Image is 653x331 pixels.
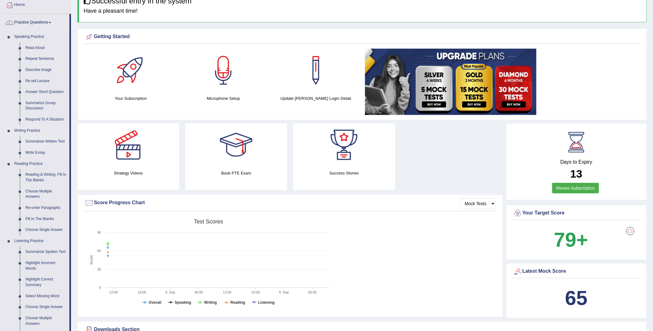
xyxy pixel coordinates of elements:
[11,236,69,247] a: Listening Practice
[89,255,94,265] tspan: Score
[231,300,245,305] tspan: Reading
[11,31,69,42] a: Speaking Practice
[223,290,232,294] text: 12:00
[23,98,69,114] a: Summarize Group Discussion
[23,258,69,274] a: Highlight Incorrect Words
[23,42,69,54] a: Read Aloud
[23,64,69,76] a: Describe Image
[365,49,536,115] img: small5.jpg
[308,290,317,294] text: 06:00
[23,313,69,329] a: Choose Multiple Answers
[97,267,101,271] text: 30
[11,158,69,170] a: Reading Practice
[23,246,69,258] a: Summarize Spoken Text
[279,290,289,294] tspan: 9. Sep
[513,159,640,165] h4: Days to Expiry
[99,286,101,289] text: 0
[0,14,69,29] a: Practice Questions
[293,170,395,176] h4: Success Stories
[23,86,69,98] a: Answer Short Question
[109,290,118,294] text: 12:00
[204,300,217,305] tspan: Writing
[273,95,359,102] h4: Update [PERSON_NAME] Login Detail
[23,214,69,225] a: Fill In The Blanks
[149,300,161,305] tspan: Overall
[554,228,588,251] b: 79+
[165,290,175,294] tspan: 8. Sep
[552,183,599,193] a: Renew Subscription
[23,169,69,186] a: Reading & Writing: Fill In The Blanks
[84,8,642,14] h4: Have a pleasant time!
[23,224,69,236] a: Choose Single Answer
[565,287,588,309] b: 65
[77,170,179,176] h4: Strategy Videos
[23,147,69,158] a: Write Essay
[23,202,69,214] a: Re-order Paragraphs
[23,53,69,64] a: Repeat Sentence
[194,218,223,225] tspan: Test scores
[23,114,69,125] a: Respond To A Situation
[195,290,203,294] text: 06:00
[85,198,496,208] div: Score Progress Chart
[513,267,640,276] div: Latest Mock Score
[138,290,146,294] text: 18:00
[185,170,287,176] h4: Book PTE Exam
[85,32,640,42] div: Getting Started
[251,290,260,294] text: 18:00
[23,274,69,290] a: Highlight Correct Summary
[23,302,69,313] a: Choose Single Answer
[258,300,275,305] tspan: Listening
[175,300,191,305] tspan: Speaking
[11,125,69,136] a: Writing Practice
[23,291,69,302] a: Select Missing Word
[23,136,69,147] a: Summarize Written Text
[97,249,101,253] text: 60
[88,95,174,102] h4: Your Subscription
[23,186,69,202] a: Choose Multiple Answers
[97,231,101,234] text: 90
[180,95,266,102] h4: Microphone Setup
[23,76,69,87] a: Re-tell Lecture
[570,168,582,180] b: 13
[513,209,640,218] div: Your Target Score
